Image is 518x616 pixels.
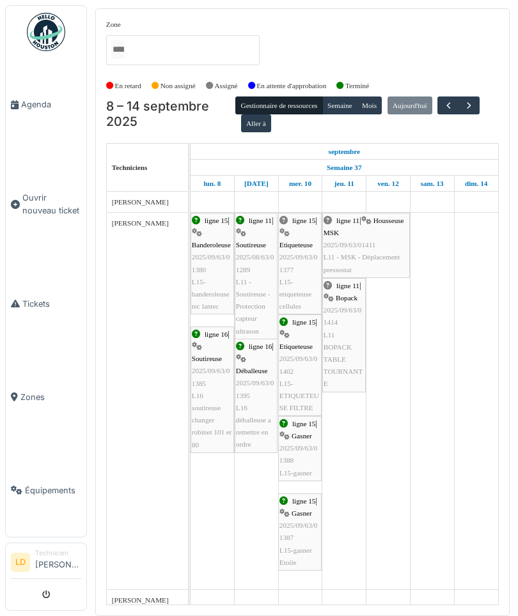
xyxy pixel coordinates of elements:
[462,176,491,192] a: 14 septembre 2025
[11,548,81,579] a: LD Technicien[PERSON_NAME]
[279,546,312,566] span: L15-gasner Etoile
[192,278,230,310] span: L15-banderoleuse tec lantec
[324,215,409,276] div: |
[6,151,86,257] a: Ouvrir nouveau ticket
[279,241,313,249] span: Etiqueteuse
[279,355,318,374] span: 2025/09/63/01402
[192,367,230,387] span: 2025/09/63/01385
[106,99,236,129] h2: 8 – 14 septembre 2025
[241,114,271,132] button: Aller à
[292,509,312,517] span: Gasner
[192,253,230,273] span: 2025/09/63/01380
[236,367,268,374] span: Déballeuse
[6,443,86,537] a: Équipements
[192,355,222,362] span: Soutireuse
[11,553,30,572] li: LD
[201,176,224,192] a: 8 septembre 2025
[205,217,228,224] span: ligne 15
[106,19,121,30] label: Zone
[279,521,318,541] span: 2025/09/63/01387
[6,350,86,443] a: Zones
[112,219,169,227] span: [PERSON_NAME]
[279,444,318,464] span: 2025/09/63/01388
[292,420,315,427] span: ligne 15
[437,96,459,115] button: Précédent
[324,241,376,249] span: 2025/09/63/01411
[388,96,432,114] button: Aujourd'hui
[279,495,320,569] div: |
[279,469,312,477] span: L15-gasner
[35,548,81,576] li: [PERSON_NAME]
[292,217,315,224] span: ligne 15
[22,298,81,310] span: Tickets
[279,380,319,412] span: L15-ETIQUETEUSE FILTRE
[279,343,313,350] span: Etiqueteuse
[6,58,86,151] a: Agenda
[236,253,274,273] span: 2025/08/63/01289
[6,257,86,350] a: Tickets
[331,176,357,192] a: 11 septembre 2025
[324,331,363,388] span: L11 BOPACK TABLE TOURNANTE
[324,217,404,236] span: Housseuse MSK
[111,40,124,59] input: Tous
[35,548,81,558] div: Technicien
[192,215,233,313] div: |
[112,164,148,171] span: Techniciens
[292,497,315,505] span: ligne 15
[336,294,357,302] span: Bopack
[236,341,276,451] div: |
[192,392,232,449] span: L16 soutireuse changer robinet 101 et 80
[279,316,320,415] div: |
[161,81,196,91] label: Non assigné
[279,253,318,273] span: 2025/09/63/01377
[21,98,81,111] span: Agenda
[322,96,357,114] button: Semaine
[256,81,326,91] label: En attente d'approbation
[345,81,369,91] label: Terminé
[215,81,238,91] label: Assigné
[324,160,365,176] a: Semaine 37
[459,96,480,115] button: Suivant
[236,241,266,249] span: Soutireuse
[357,96,382,114] button: Mois
[25,484,81,497] span: Équipements
[241,176,272,192] a: 9 septembre 2025
[418,176,447,192] a: 13 septembre 2025
[192,328,233,451] div: |
[279,418,320,479] div: |
[235,96,322,114] button: Gestionnaire de ressources
[324,253,400,273] span: L11 - MSK - Déplacement pressostat
[236,215,276,337] div: |
[279,278,311,310] span: L15-etiqueteuse cellules
[249,343,272,350] span: ligne 16
[115,81,141,91] label: En retard
[27,13,65,51] img: Badge_color-CXgf-gQk.svg
[292,318,315,326] span: ligne 15
[236,379,274,399] span: 2025/09/63/01395
[324,306,362,326] span: 2025/09/63/01414
[286,176,315,192] a: 10 septembre 2025
[112,198,169,206] span: [PERSON_NAME]
[292,432,312,440] span: Gasner
[205,330,228,338] span: ligne 16
[192,241,231,249] span: Banderoleuse
[326,144,364,160] a: 8 septembre 2025
[236,404,271,449] span: L16 déballeuse a remettre en ordre
[22,192,81,216] span: Ouvrir nouveau ticket
[112,596,169,604] span: [PERSON_NAME]
[279,215,320,313] div: |
[324,280,365,390] div: |
[374,176,402,192] a: 12 septembre 2025
[336,217,359,224] span: ligne 11
[249,217,272,224] span: ligne 11
[336,282,359,289] span: ligne 11
[20,391,81,403] span: Zones
[236,278,271,335] span: L11 - Soutireuse - Protection capteur ultrason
